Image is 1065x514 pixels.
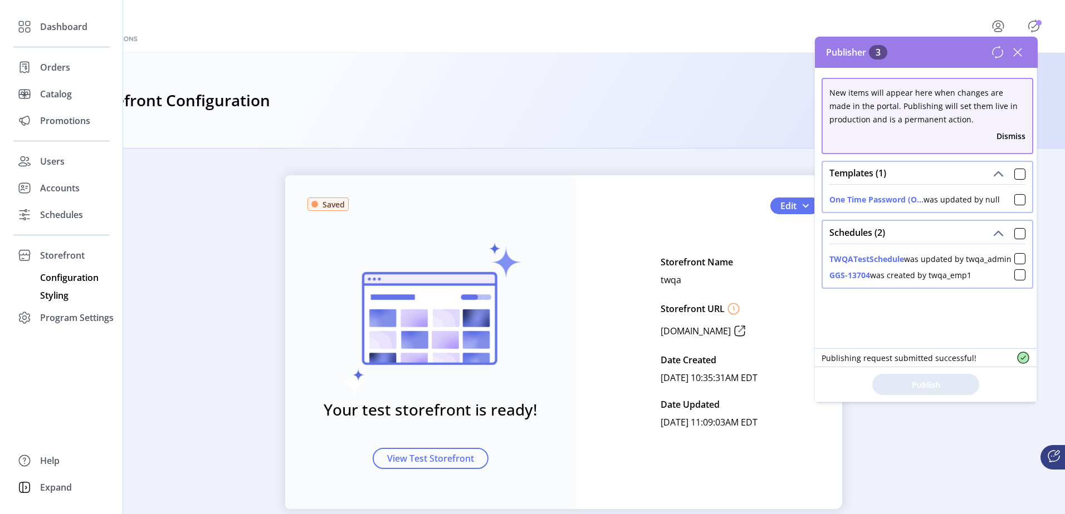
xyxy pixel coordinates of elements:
button: Schedules (2) [990,225,1006,241]
p: Storefront Name [661,253,733,271]
div: was updated by null [829,194,1000,205]
span: View Test Storefront [387,452,474,465]
span: Styling [40,289,69,302]
div: was created by twqa_emp1 [829,269,971,281]
span: Users [40,155,65,168]
button: Dismiss [996,130,1025,142]
button: GGS-13704 [829,269,870,281]
p: [DATE] 10:35:31AM EDT [661,369,758,387]
button: TWQATestSchedule [829,253,904,265]
button: View Test Storefront [373,448,488,469]
span: Templates (1) [829,169,886,177]
p: Storefront URL [661,302,725,315]
p: twqa [661,271,681,289]
p: [DOMAIN_NAME] [661,324,731,338]
div: was updated by twqa_admin [829,253,1012,265]
span: Dashboard [40,20,87,33]
button: Publisher Panel [1025,17,1043,35]
span: Publishing request submitted successful! [822,352,976,364]
span: 3 [869,45,887,60]
button: menu [976,13,1025,39]
span: Program Settings [40,311,114,324]
h3: Storefront Configuration [85,88,270,113]
span: Accounts [40,181,80,195]
span: Edit [780,199,797,212]
span: New items will appear here when changes are made in the portal. Publishing will set them live in ... [829,87,1018,125]
span: Schedules [40,208,83,221]
p: [DATE] 11:09:03AM EDT [661,413,758,431]
span: Expand [40,481,72,494]
span: Schedules (2) [829,228,885,237]
span: Publisher [826,46,887,59]
p: Date Updated [661,396,720,413]
p: Date Created [661,351,716,369]
h3: Your test storefront is ready! [324,398,538,421]
span: Saved [323,199,345,210]
span: Configuration [40,271,99,284]
button: Templates (1) [990,166,1006,182]
span: Help [40,454,60,467]
span: Promotions [40,114,90,127]
button: One Time Password (O... [829,194,924,205]
button: Edit [770,197,820,214]
span: Orders [40,61,70,74]
span: Catalog [40,87,72,101]
span: Storefront [40,249,85,262]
